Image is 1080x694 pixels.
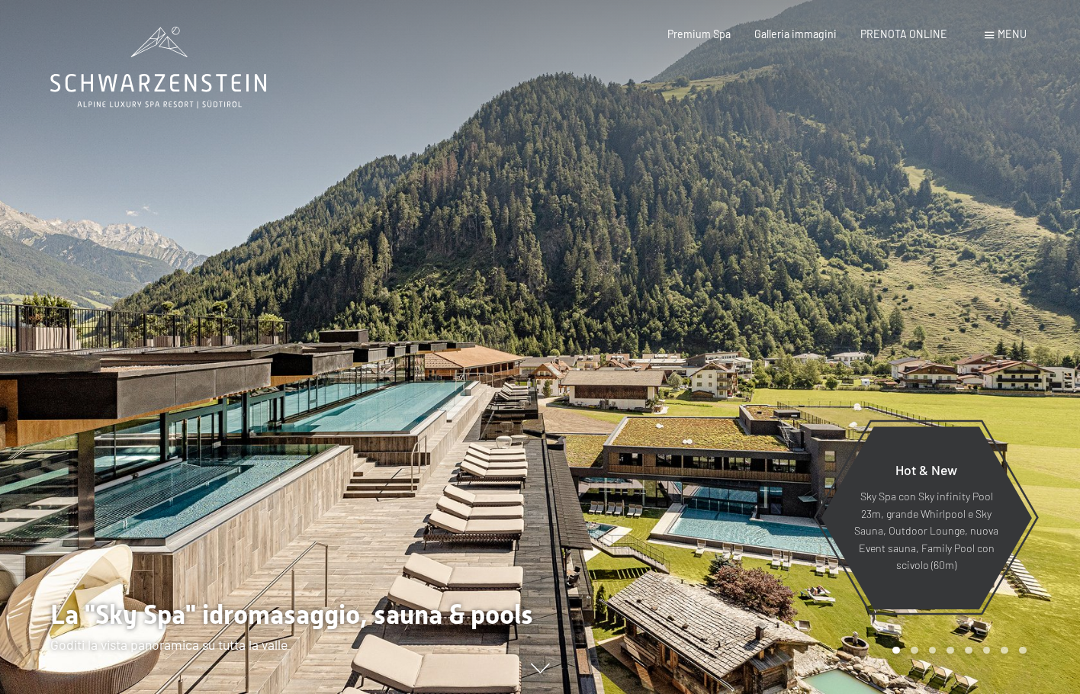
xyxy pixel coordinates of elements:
[853,488,999,574] p: Sky Spa con Sky infinity Pool 23m, grande Whirlpool e Sky Sauna, Outdoor Lounge, nuova Event saun...
[820,426,1033,610] a: Hot & New Sky Spa con Sky infinity Pool 23m, grande Whirlpool e Sky Sauna, Outdoor Lounge, nuova ...
[965,647,972,654] div: Carousel Page 5
[754,27,837,40] a: Galleria immagini
[983,647,991,654] div: Carousel Page 6
[887,647,1026,654] div: Carousel Pagination
[929,647,937,654] div: Carousel Page 3
[667,27,731,40] a: Premium Spa
[998,27,1027,40] span: Menu
[895,461,957,478] span: Hot & New
[911,647,918,654] div: Carousel Page 2
[892,647,900,654] div: Carousel Page 1 (Current Slide)
[947,647,954,654] div: Carousel Page 4
[1019,647,1027,654] div: Carousel Page 8
[1001,647,1008,654] div: Carousel Page 7
[860,27,947,40] a: PRENOTA ONLINE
